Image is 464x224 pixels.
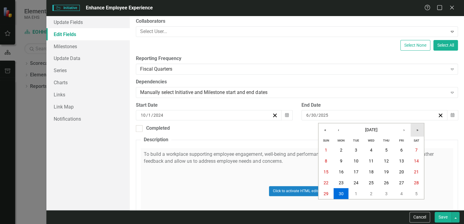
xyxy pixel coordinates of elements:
[136,18,458,25] label: Collaborators
[353,139,359,142] abbr: Tuesday
[46,28,130,40] a: Edit Fields
[414,159,419,163] abbr: June 14, 2025
[325,148,327,152] abbr: June 1, 2025
[325,159,327,163] abbr: June 8, 2025
[433,40,458,51] button: Select All
[46,101,130,113] a: Link Map
[348,166,364,177] button: June 17, 2025
[301,102,458,109] div: End Date
[318,177,334,188] button: June 22, 2025
[415,191,418,196] abbr: July 5, 2025
[411,123,424,137] button: »
[348,188,364,199] button: July 1, 2025
[394,145,409,155] button: June 6, 2025
[364,145,379,155] button: June 4, 2025
[435,212,452,222] button: Save
[46,64,130,76] a: Series
[306,112,309,118] input: mm
[332,123,345,137] button: ‹
[348,177,364,188] button: June 24, 2025
[394,188,409,199] button: July 4, 2025
[318,188,334,199] button: June 29, 2025
[334,177,349,188] button: June 23, 2025
[46,40,130,52] a: Milestones
[394,155,409,166] button: June 13, 2025
[140,89,447,96] div: Manually select Initiative and Milestone start and end dates
[334,145,349,155] button: June 2, 2025
[46,89,130,101] a: Links
[415,148,418,152] abbr: June 7, 2025
[364,166,379,177] button: June 18, 2025
[46,76,130,89] a: Charts
[86,5,153,11] span: Enhance Employee Experience
[354,169,358,174] abbr: June 17, 2025
[400,191,402,196] abbr: July 4, 2025
[379,177,394,188] button: June 26, 2025
[399,180,404,185] abbr: June 27, 2025
[379,155,394,166] button: June 12, 2025
[334,155,349,166] button: June 9, 2025
[324,169,328,174] abbr: June 15, 2025
[46,16,130,28] a: Update Fields
[409,155,424,166] button: June 14, 2025
[318,145,334,155] button: June 1, 2025
[318,155,334,166] button: June 8, 2025
[385,148,387,152] abbr: June 5, 2025
[52,5,80,11] span: Initiative
[384,169,388,174] abbr: June 19, 2025
[146,125,170,132] div: Completed
[414,169,419,174] abbr: June 21, 2025
[355,148,357,152] abbr: June 3, 2025
[141,136,171,143] legend: Description
[379,166,394,177] button: June 19, 2025
[364,177,379,188] button: June 25, 2025
[394,166,409,177] button: June 20, 2025
[379,188,394,199] button: July 3, 2025
[365,127,377,132] span: [DATE]
[146,112,148,118] span: /
[334,188,349,199] button: June 30, 2025
[384,180,388,185] abbr: June 26, 2025
[394,177,409,188] button: June 27, 2025
[409,212,430,222] button: Cancel
[364,155,379,166] button: June 11, 2025
[338,169,343,174] abbr: June 16, 2025
[385,191,387,196] abbr: July 3, 2025
[383,139,389,142] abbr: Thursday
[400,40,430,51] button: Select None
[354,180,358,185] abbr: June 24, 2025
[324,180,328,185] abbr: June 22, 2025
[46,113,130,125] a: Notifications
[46,52,130,64] a: Update Data
[370,191,372,196] abbr: July 2, 2025
[316,112,318,118] span: /
[400,148,402,152] abbr: June 6, 2025
[397,123,411,137] button: ›
[369,180,374,185] abbr: June 25, 2025
[409,177,424,188] button: June 28, 2025
[399,159,404,163] abbr: June 13, 2025
[384,159,388,163] abbr: June 12, 2025
[334,166,349,177] button: June 16, 2025
[323,139,329,142] abbr: Sunday
[140,65,447,72] div: Fiscal Quarters
[409,188,424,199] button: July 5, 2025
[318,123,332,137] button: «
[409,166,424,177] button: June 21, 2025
[369,159,374,163] abbr: June 11, 2025
[324,191,328,196] abbr: June 29, 2025
[368,139,375,142] abbr: Wednesday
[309,112,311,118] span: /
[311,112,316,118] input: dd
[340,148,342,152] abbr: June 2, 2025
[413,139,419,142] abbr: Saturday
[399,139,404,142] abbr: Friday
[379,145,394,155] button: June 5, 2025
[318,112,328,118] input: yyyy
[318,166,334,177] button: June 15, 2025
[348,145,364,155] button: June 3, 2025
[151,112,153,118] span: /
[364,188,379,199] button: July 2, 2025
[414,180,419,185] abbr: June 28, 2025
[370,148,372,152] abbr: June 4, 2025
